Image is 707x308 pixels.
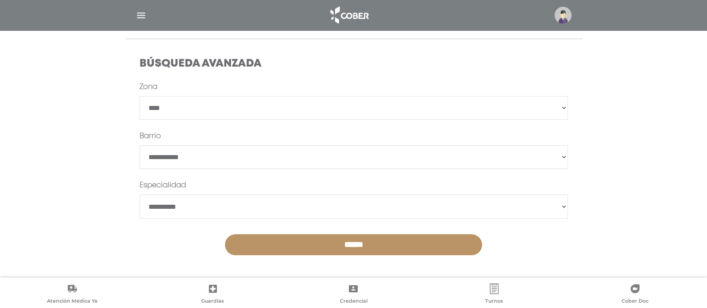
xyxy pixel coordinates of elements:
[47,298,97,306] span: Atención Médica Ya
[140,82,157,93] label: Zona
[140,58,568,71] h4: Búsqueda Avanzada
[555,7,572,24] img: profile-placeholder.svg
[485,298,503,306] span: Turnos
[135,10,147,21] img: Cober_menu-lines-white.svg
[564,283,705,306] a: Cober Doc
[140,131,161,142] label: Barrio
[143,283,284,306] a: Guardias
[424,283,565,306] a: Turnos
[140,180,186,191] label: Especialidad
[339,298,367,306] span: Credencial
[326,4,373,26] img: logo_cober_home-white.png
[283,283,424,306] a: Credencial
[201,298,224,306] span: Guardias
[622,298,648,306] span: Cober Doc
[2,283,143,306] a: Atención Médica Ya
